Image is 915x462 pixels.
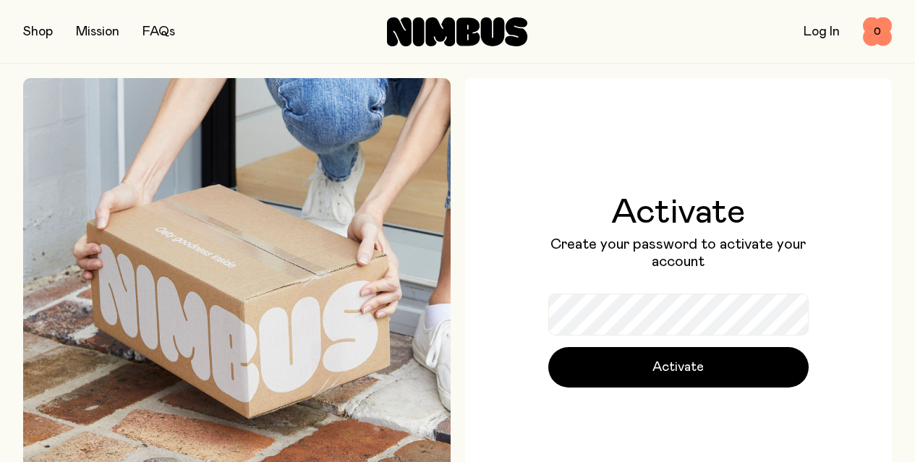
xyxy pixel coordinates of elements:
button: 0 [863,17,892,46]
a: Mission [76,25,119,38]
p: Create your password to activate your account [548,236,809,270]
button: Activate [548,347,809,388]
span: Activate [652,357,704,377]
a: FAQs [142,25,175,38]
h1: Activate [548,195,809,230]
a: Log In [804,25,840,38]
